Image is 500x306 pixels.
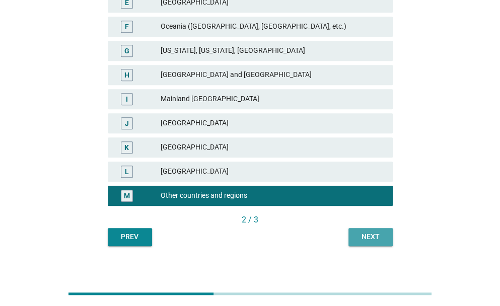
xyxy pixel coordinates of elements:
div: M [124,190,130,201]
button: Next [348,228,393,246]
div: Mainland [GEOGRAPHIC_DATA] [161,93,385,105]
div: [GEOGRAPHIC_DATA] and [GEOGRAPHIC_DATA] [161,69,385,81]
div: F [125,21,129,32]
div: Oceania ([GEOGRAPHIC_DATA], [GEOGRAPHIC_DATA], etc.) [161,21,385,33]
div: G [124,45,129,56]
div: L [125,166,129,177]
div: J [125,118,129,128]
div: [GEOGRAPHIC_DATA] [161,117,385,129]
div: K [124,142,129,152]
div: 2 / 3 [108,214,393,226]
button: Prev [108,228,152,246]
div: Next [356,232,385,242]
div: H [124,69,129,80]
div: [US_STATE], [US_STATE], [GEOGRAPHIC_DATA] [161,45,385,57]
div: Prev [116,232,144,242]
div: Other countries and regions [161,190,385,202]
div: [GEOGRAPHIC_DATA] [161,166,385,178]
div: [GEOGRAPHIC_DATA] [161,141,385,154]
div: I [126,94,128,104]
